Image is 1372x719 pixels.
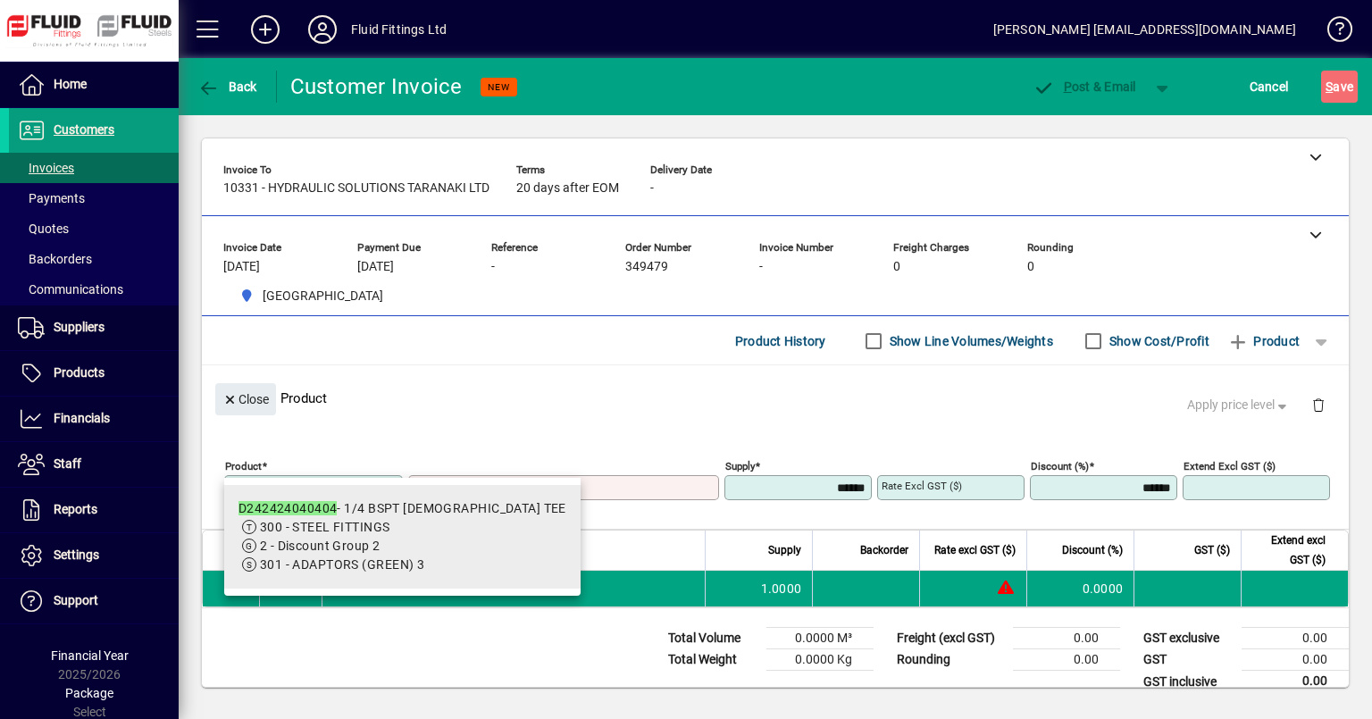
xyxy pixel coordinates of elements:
a: Knowledge Base [1314,4,1350,62]
a: Suppliers [9,305,179,350]
div: Customer Invoice [290,72,463,101]
a: Payments [9,183,179,213]
td: GST exclusive [1134,628,1242,649]
app-page-header-button: Back [179,71,277,103]
span: Discount (%) [1062,540,1123,560]
span: 1.0000 [761,580,802,598]
mat-label: Discount (%) [1031,460,1089,472]
a: Home [9,63,179,107]
span: NEW [488,81,510,93]
span: Customers [54,122,114,137]
span: Reports [54,502,97,516]
td: 0.0000 [1026,571,1134,606]
td: Freight (excl GST) [888,628,1013,649]
td: GST inclusive [1134,671,1242,693]
td: Total Volume [659,628,766,649]
button: Post & Email [1024,71,1145,103]
span: 0 [893,260,900,274]
mat-label: Product [225,460,262,472]
span: Settings [54,548,99,562]
span: - [759,260,763,274]
span: [GEOGRAPHIC_DATA] [263,287,383,305]
button: Profile [294,13,351,46]
span: Product History [735,327,826,355]
td: Total Weight [659,649,766,671]
span: Products [54,365,105,380]
span: ave [1326,72,1353,101]
div: - 1/4 BSPT [DEMOGRAPHIC_DATA] TEE [238,499,566,518]
span: Close [222,385,269,414]
span: - [650,181,654,196]
span: Extend excl GST ($) [1252,531,1326,570]
span: 301 - ADAPTORS (GREEN) 3 [260,557,425,572]
button: Back [193,71,262,103]
td: 0.00 [1242,628,1349,649]
a: Settings [9,533,179,578]
a: Staff [9,442,179,487]
span: Package [65,686,113,700]
td: Rounding [888,649,1013,671]
td: 0.0000 M³ [766,628,874,649]
a: Reports [9,488,179,532]
span: AUCKLAND [232,285,390,307]
span: [DATE] [357,260,394,274]
span: Staff [54,456,81,471]
span: 0 [1027,260,1034,274]
span: GST ($) [1194,540,1230,560]
button: Apply price level [1180,389,1298,422]
a: Communications [9,274,179,305]
button: Delete [1297,383,1340,426]
div: Product [202,365,1349,431]
em: D242424040404 [238,501,338,515]
a: Backorders [9,244,179,274]
td: 0.00 [1013,649,1120,671]
app-page-header-button: Close [211,390,280,406]
a: Invoices [9,153,179,183]
mat-label: Supply [725,460,755,472]
td: 0.00 [1242,649,1349,671]
span: Invoices [18,161,74,175]
a: Products [9,351,179,396]
span: ost & Email [1033,79,1136,94]
span: Rate excl GST ($) [934,540,1016,560]
td: 0.0000 Kg [766,649,874,671]
span: Financials [54,411,110,425]
mat-label: Rate excl GST ($) [882,480,962,492]
button: Product History [728,325,833,357]
span: Quotes [18,222,69,236]
span: 2 - Discount Group 2 [260,539,381,553]
label: Show Cost/Profit [1106,332,1209,350]
span: P [1064,79,1072,94]
div: Fluid Fittings Ltd [351,15,447,44]
span: 20 days after EOM [516,181,619,196]
span: Backorder [860,540,908,560]
span: S [1326,79,1333,94]
label: Show Line Volumes/Weights [886,332,1053,350]
span: Cancel [1250,72,1289,101]
a: Financials [9,397,179,441]
span: Suppliers [54,320,105,334]
td: 0.00 [1242,671,1349,693]
div: [PERSON_NAME] [EMAIL_ADDRESS][DOMAIN_NAME] [993,15,1296,44]
mat-option: D242424040404 - 1/4 BSPT FEMALE TEE [224,485,581,589]
button: Close [215,383,276,415]
td: 0.00 [1013,628,1120,649]
span: - [491,260,495,274]
span: Back [197,79,257,94]
span: Financial Year [51,648,129,663]
span: Payments [18,191,85,205]
button: Save [1321,71,1358,103]
span: 349479 [625,260,668,274]
span: Support [54,593,98,607]
button: Cancel [1245,71,1293,103]
span: Backorders [18,252,92,266]
button: Add [237,13,294,46]
mat-label: Extend excl GST ($) [1184,460,1276,472]
a: Quotes [9,213,179,244]
span: 10331 - HYDRAULIC SOLUTIONS TARANAKI LTD [223,181,489,196]
span: Communications [18,282,123,297]
td: GST [1134,649,1242,671]
span: Apply price level [1187,396,1291,414]
span: Home [54,77,87,91]
a: Support [9,579,179,623]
